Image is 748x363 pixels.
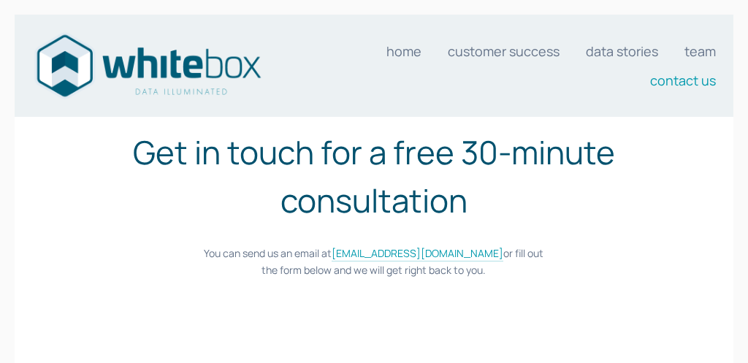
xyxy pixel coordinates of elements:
[448,37,560,66] a: Customer Success
[332,246,503,261] a: [EMAIL_ADDRESS][DOMAIN_NAME]
[586,37,658,66] a: Data stories
[32,30,264,102] img: Data consultants
[684,37,716,66] a: Team
[83,245,665,278] p: You can send us an email at or fill out the form below and we will get right back to you.
[386,37,421,66] a: Home
[83,128,665,224] h1: Get in touch for a free 30-minute consultation
[650,66,716,95] a: Contact us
